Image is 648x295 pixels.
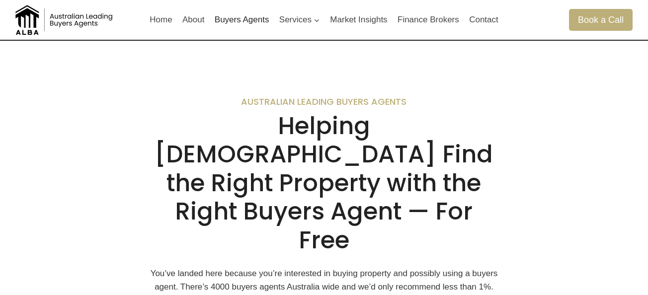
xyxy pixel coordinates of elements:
a: About [177,8,210,32]
a: Buyers Agents [210,8,274,32]
h1: Helping [DEMOGRAPHIC_DATA] Find the Right Property with the Right Buyers Agent — For Free [149,112,500,255]
p: You’ve landed here because you’re interested in buying property and possibly using a buyers agent... [149,267,500,294]
img: Australian Leading Buyers Agents [15,5,115,35]
a: Book a Call [569,9,633,30]
span: Services [279,13,320,26]
h6: Australian Leading Buyers Agents [149,96,500,107]
a: Contact [464,8,503,32]
a: Home [145,8,177,32]
a: Finance Brokers [393,8,464,32]
nav: Primary Navigation [145,8,503,32]
a: Market Insights [325,8,393,32]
